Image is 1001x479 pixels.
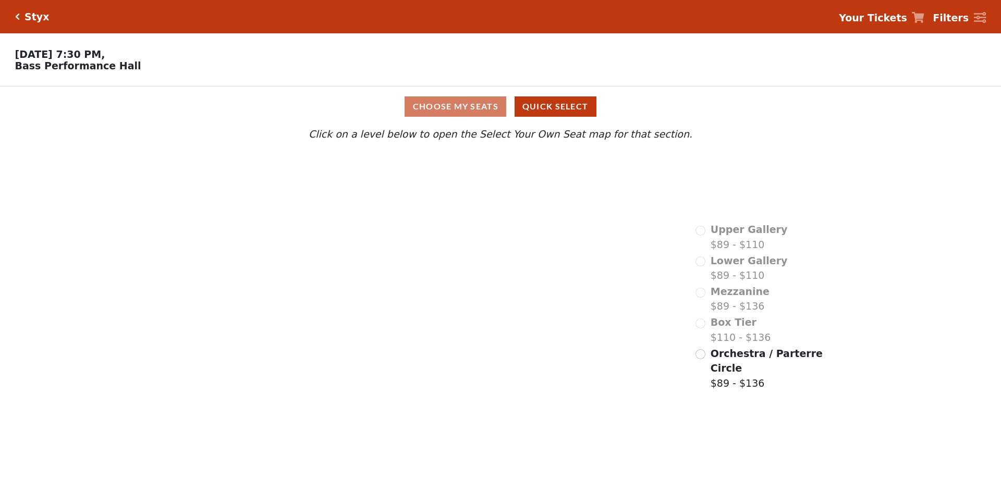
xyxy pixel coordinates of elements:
[515,96,596,117] button: Quick Select
[711,284,770,314] label: $89 - $136
[15,13,20,20] a: Click here to go back to filters
[711,346,824,391] label: $89 - $136
[711,316,756,328] span: Box Tier
[248,161,451,210] path: Upper Gallery - Seats Available: 0
[933,10,986,26] a: Filters
[711,255,788,266] span: Lower Gallery
[711,222,788,252] label: $89 - $110
[263,200,478,268] path: Lower Gallery - Seats Available: 0
[711,224,788,235] span: Upper Gallery
[711,315,771,345] label: $110 - $136
[132,127,869,142] p: Click on a level below to open the Select Your Own Seat map for that section.
[933,12,969,23] strong: Filters
[711,253,788,283] label: $89 - $110
[839,10,924,26] a: Your Tickets
[25,11,49,23] h5: Styx
[711,286,770,297] span: Mezzanine
[711,348,823,374] span: Orchestra / Parterre Circle
[839,12,907,23] strong: Your Tickets
[360,329,566,453] path: Orchestra / Parterre Circle - Seats Available: 328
